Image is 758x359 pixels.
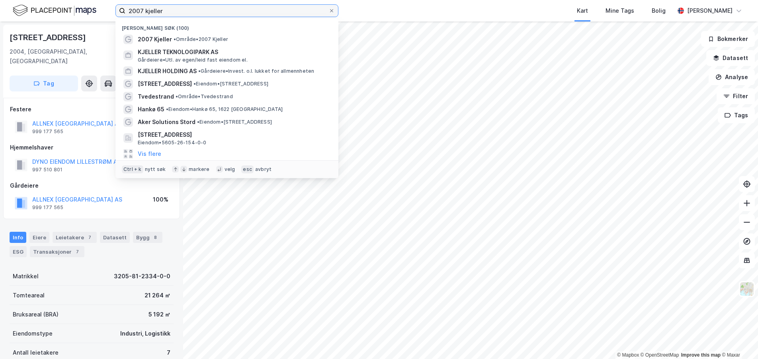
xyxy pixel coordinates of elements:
[255,166,272,173] div: avbryt
[133,232,162,243] div: Bygg
[617,352,639,358] a: Mapbox
[706,50,755,66] button: Datasett
[115,19,338,33] div: [PERSON_NAME] søk (100)
[138,35,172,44] span: 2007 Kjeller
[138,105,164,114] span: Hankø 65
[122,165,143,173] div: Ctrl + k
[32,167,63,173] div: 997 510 801
[10,232,26,243] div: Info
[718,321,758,359] iframe: Chat Widget
[167,348,170,357] div: 7
[138,130,329,140] span: [STREET_ADDRESS]
[53,232,97,243] div: Leietakere
[114,272,170,281] div: 3205-81-2334-0-0
[10,31,88,44] div: [STREET_ADDRESS]
[687,6,733,16] div: [PERSON_NAME]
[718,321,758,359] div: Kontrollprogram for chat
[145,166,166,173] div: nytt søk
[138,57,248,63] span: Gårdeiere • Utl. av egen/leid fast eiendom el.
[10,47,127,66] div: 2004, [GEOGRAPHIC_DATA], [GEOGRAPHIC_DATA]
[32,204,63,211] div: 999 177 565
[138,117,195,127] span: Aker Solutions Stord
[197,119,199,125] span: •
[13,310,59,319] div: Bruksareal (BRA)
[13,4,96,17] img: logo.f888ab2527a4732fd821a326f86c7f29.svg
[13,329,53,338] div: Eiendomstype
[120,329,170,338] div: Industri, Logistikk
[138,66,197,76] span: KJELLER HOLDING AS
[174,36,176,42] span: •
[148,310,170,319] div: 5 192 ㎡
[125,5,328,17] input: Søk på adresse, matrikkel, gårdeiere, leietakere eller personer
[10,143,173,152] div: Hjemmelshaver
[174,36,228,43] span: Område • 2007 Kjeller
[29,232,49,243] div: Eiere
[701,31,755,47] button: Bokmerker
[198,68,201,74] span: •
[709,69,755,85] button: Analyse
[718,107,755,123] button: Tags
[197,119,272,125] span: Eiendom • [STREET_ADDRESS]
[32,128,63,135] div: 999 177 565
[739,281,754,297] img: Z
[176,93,233,100] span: Område • Tvedestrand
[717,88,755,104] button: Filter
[13,291,45,300] div: Tomteareal
[138,79,192,89] span: [STREET_ADDRESS]
[652,6,666,16] div: Bolig
[166,106,283,113] span: Eiendom • Hankø 65, 1622 [GEOGRAPHIC_DATA]
[606,6,634,16] div: Mine Tags
[198,68,314,74] span: Gårdeiere • Invest. o.l. lukket for allmennheten
[10,246,27,257] div: ESG
[100,232,130,243] div: Datasett
[30,246,84,257] div: Transaksjoner
[681,352,721,358] a: Improve this map
[166,106,168,112] span: •
[189,166,209,173] div: markere
[13,348,59,357] div: Antall leietakere
[13,272,39,281] div: Matrikkel
[86,233,94,241] div: 7
[176,93,178,99] span: •
[241,165,254,173] div: esc
[138,92,174,101] span: Tvedestrand
[73,248,81,256] div: 7
[10,76,78,91] button: Tag
[151,233,159,241] div: 8
[138,140,207,146] span: Eiendom • 5605-26-154-0-0
[10,105,173,114] div: Festere
[641,352,679,358] a: OpenStreetMap
[10,181,173,190] div: Gårdeiere
[153,195,168,204] div: 100%
[138,47,329,57] span: KJELLER TEKNOLOGIPARK AS
[138,149,161,159] button: Vis flere
[145,291,170,300] div: 21 264 ㎡
[577,6,588,16] div: Kart
[193,81,268,87] span: Eiendom • [STREET_ADDRESS]
[225,166,235,173] div: velg
[193,81,196,87] span: •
